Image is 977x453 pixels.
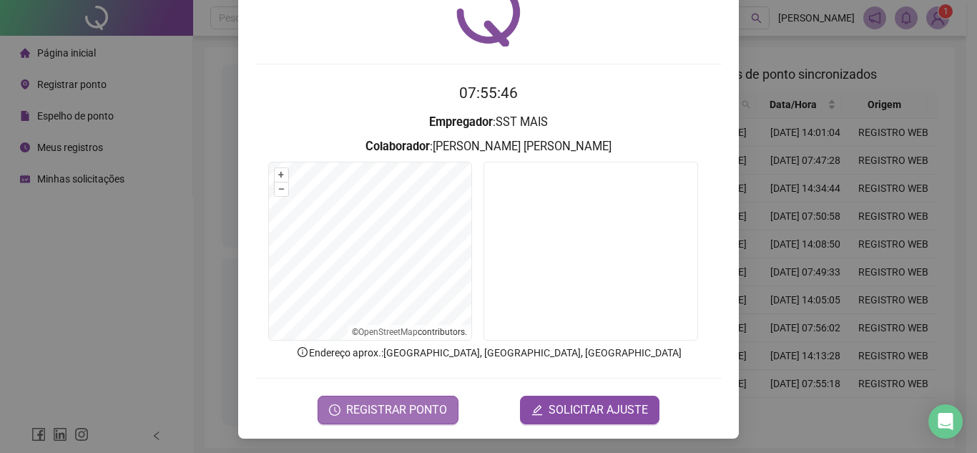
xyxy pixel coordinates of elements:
[531,404,543,416] span: edit
[329,404,340,416] span: clock-circle
[429,115,493,129] strong: Empregador
[352,327,467,337] li: © contributors.
[346,401,447,419] span: REGISTRAR PONTO
[358,327,418,337] a: OpenStreetMap
[255,113,722,132] h3: : SST MAIS
[275,168,288,182] button: +
[365,140,430,153] strong: Colaborador
[520,396,659,424] button: editSOLICITAR AJUSTE
[928,404,963,439] div: Open Intercom Messenger
[255,137,722,156] h3: : [PERSON_NAME] [PERSON_NAME]
[318,396,458,424] button: REGISTRAR PONTO
[459,84,518,102] time: 07:55:46
[255,345,722,361] p: Endereço aprox. : [GEOGRAPHIC_DATA], [GEOGRAPHIC_DATA], [GEOGRAPHIC_DATA]
[296,346,309,359] span: info-circle
[549,401,648,419] span: SOLICITAR AJUSTE
[275,182,288,196] button: –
